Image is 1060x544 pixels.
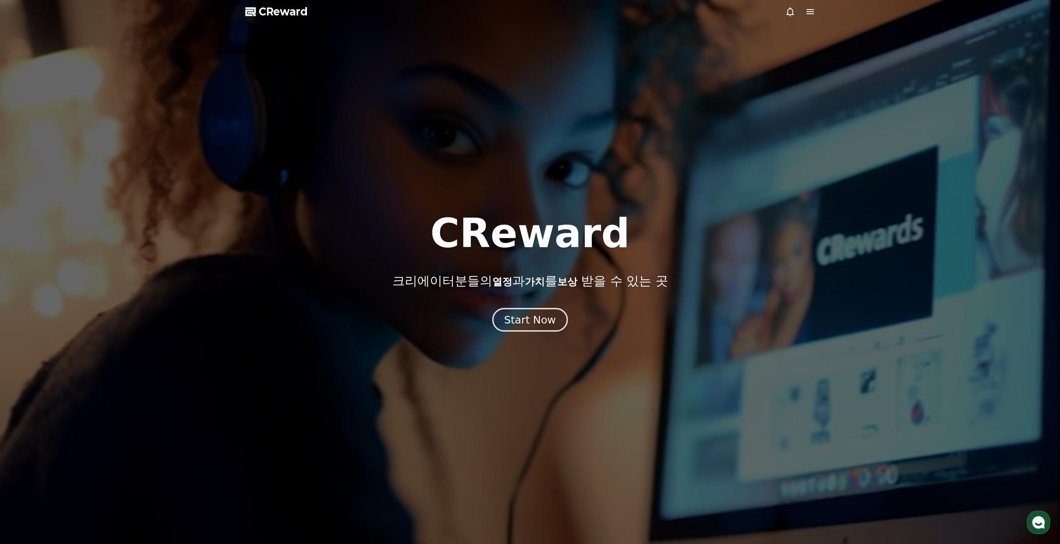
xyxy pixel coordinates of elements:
[2,264,55,285] a: 홈
[557,276,577,288] span: 보상
[494,317,566,325] a: Start Now
[492,276,512,288] span: 열정
[392,273,668,288] p: 크리에이터분들의 과 를 받을 수 있는 곳
[26,277,31,283] span: 홈
[504,313,556,327] div: Start Now
[245,5,308,18] a: CReward
[492,308,568,331] button: Start Now
[259,5,308,18] span: CReward
[129,277,139,283] span: 설정
[430,213,630,253] h1: CReward
[524,276,544,288] span: 가치
[55,264,107,285] a: 대화
[76,277,86,284] span: 대화
[107,264,160,285] a: 설정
